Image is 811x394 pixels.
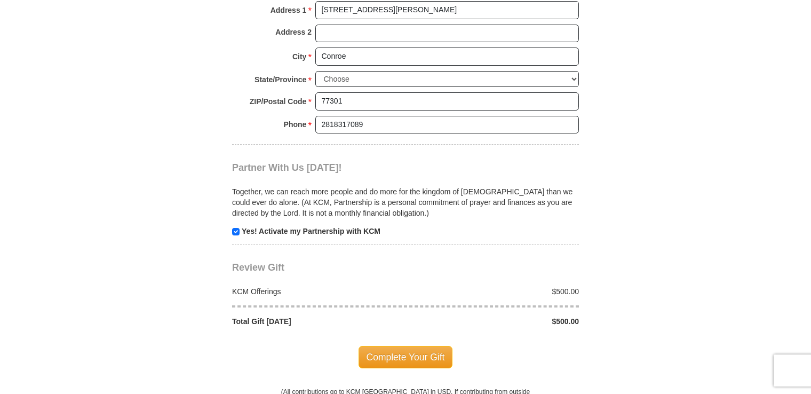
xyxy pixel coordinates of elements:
span: Review Gift [232,262,284,273]
span: Partner With Us [DATE]! [232,162,342,173]
strong: Phone [284,117,307,132]
strong: State/Province [255,72,306,87]
strong: Yes! Activate my Partnership with KCM [242,227,380,235]
strong: Address 2 [275,25,312,40]
strong: ZIP/Postal Code [250,94,307,109]
span: Complete Your Gift [359,346,453,368]
div: $500.00 [405,316,585,327]
strong: City [292,49,306,64]
div: $500.00 [405,286,585,297]
div: Total Gift [DATE] [227,316,406,327]
p: Together, we can reach more people and do more for the kingdom of [DEMOGRAPHIC_DATA] than we coul... [232,186,579,218]
div: KCM Offerings [227,286,406,297]
strong: Address 1 [271,3,307,18]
